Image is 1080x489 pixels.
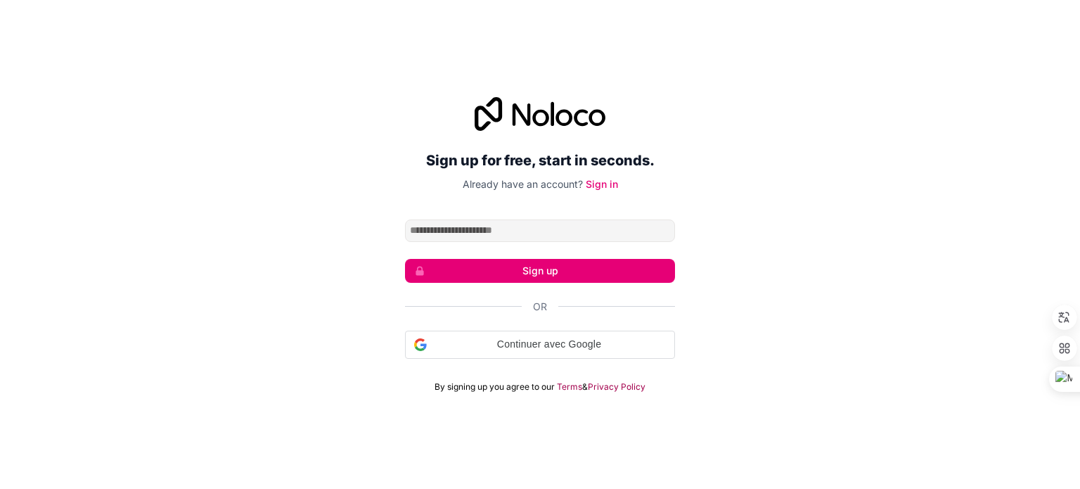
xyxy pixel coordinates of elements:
[533,300,547,314] span: Or
[405,331,675,359] div: Continuer avec Google
[435,381,555,393] span: By signing up you agree to our
[557,381,582,393] a: Terms
[586,178,618,190] a: Sign in
[405,259,675,283] button: Sign up
[463,178,583,190] span: Already have an account?
[405,220,675,242] input: Email address
[405,148,675,173] h2: Sign up for free, start in seconds.
[588,381,645,393] a: Privacy Policy
[582,381,588,393] span: &
[432,337,666,352] span: Continuer avec Google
